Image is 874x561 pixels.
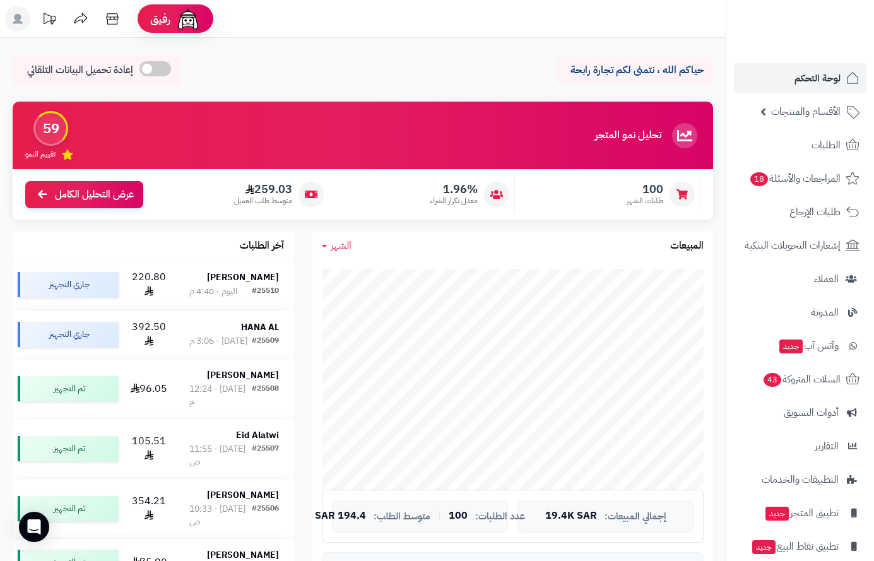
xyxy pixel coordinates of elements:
span: معدل تكرار الشراء [430,196,478,206]
span: المراجعات والأسئلة [749,170,841,187]
a: الشهر [322,239,351,253]
div: #25509 [252,335,279,348]
span: 43 [764,373,781,387]
td: 354.21 [124,479,175,538]
a: تطبيق المتجرجديد [734,498,866,528]
span: متوسط طلب العميل [234,196,292,206]
a: المراجعات والأسئلة18 [734,163,866,194]
span: 19.4K SAR [545,511,597,522]
span: جديد [765,507,789,521]
span: المدونة [811,304,839,321]
span: السلات المتروكة [762,370,841,388]
span: طلبات الشهر [627,196,663,206]
strong: [PERSON_NAME] [207,488,279,502]
div: تم التجهيز [18,436,119,461]
div: [DATE] - 3:06 م [189,335,247,348]
span: 18 [750,172,768,186]
div: #25507 [252,443,279,468]
div: تم التجهيز [18,376,119,401]
a: المدونة [734,297,866,328]
strong: [PERSON_NAME] [207,271,279,284]
a: التقارير [734,431,866,461]
span: أدوات التسويق [784,404,839,422]
span: 1.96% [430,182,478,196]
strong: [PERSON_NAME] [207,369,279,382]
td: 220.80 [124,260,175,309]
div: جاري التجهيز [18,272,119,297]
span: لوحة التحكم [794,69,841,87]
h3: تحليل نمو المتجر [595,130,661,141]
a: وآتس آبجديد [734,331,866,361]
div: [DATE] - 10:33 ص [189,503,252,528]
div: [DATE] - 11:55 ص [189,443,252,468]
span: الطلبات [812,136,841,154]
a: أدوات التسويق [734,398,866,428]
div: #25508 [252,383,279,408]
a: السلات المتروكة43 [734,364,866,394]
div: جاري التجهيز [18,322,119,347]
span: | [438,511,441,521]
strong: Eid Alatwi [236,428,279,442]
span: العملاء [814,270,839,288]
a: طلبات الإرجاع [734,197,866,227]
span: وآتس آب [778,337,839,355]
div: اليوم - 4:40 م [189,285,237,298]
p: حياكم الله ، نتمنى لكم تجارة رابحة [565,63,704,78]
a: لوحة التحكم [734,63,866,93]
span: 100 [627,182,663,196]
a: الطلبات [734,130,866,160]
span: إعادة تحميل البيانات التلقائي [27,63,133,78]
div: #25510 [252,285,279,298]
span: تقييم النمو [25,149,56,160]
div: Open Intercom Messenger [19,512,49,542]
span: جديد [779,340,803,353]
a: التطبيقات والخدمات [734,464,866,495]
span: الأقسام والمنتجات [771,103,841,121]
a: عرض التحليل الكامل [25,181,143,208]
div: #25506 [252,503,279,528]
a: إشعارات التحويلات البنكية [734,230,866,261]
td: 392.50 [124,310,175,359]
span: تطبيق المتجر [764,504,839,522]
a: تحديثات المنصة [33,6,65,35]
span: رفيق [150,11,170,27]
span: الشهر [331,238,351,253]
span: التطبيقات والخدمات [762,471,839,488]
strong: HANA AL [241,321,279,334]
span: التقارير [815,437,839,455]
span: 194.4 SAR [315,511,366,522]
span: إشعارات التحويلات البنكية [745,237,841,254]
td: 105.51 [124,419,175,478]
span: عدد الطلبات: [475,511,525,522]
h3: المبيعات [670,240,704,252]
img: ai-face.png [175,6,201,32]
span: تطبيق نقاط البيع [751,538,839,555]
span: إجمالي المبيعات: [605,511,666,522]
span: عرض التحليل الكامل [55,187,134,202]
a: العملاء [734,264,866,294]
span: 100 [449,511,468,522]
div: [DATE] - 12:24 م [189,383,252,408]
td: 96.05 [124,359,175,418]
span: جديد [752,540,776,554]
div: تم التجهيز [18,496,119,521]
span: طلبات الإرجاع [789,203,841,221]
h3: آخر الطلبات [240,240,284,252]
img: logo-2.png [788,34,862,61]
span: 259.03 [234,182,292,196]
span: متوسط الطلب: [374,511,430,522]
